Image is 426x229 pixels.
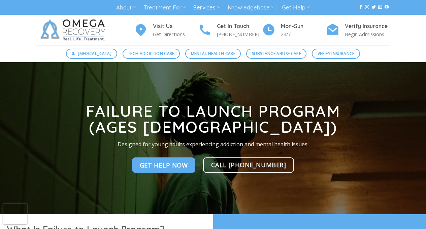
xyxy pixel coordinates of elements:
span: Call [PHONE_NUMBER] [211,160,286,170]
a: Visit Us Get Directions [134,22,198,39]
span: Verify Insurance [318,50,355,57]
a: Get Help [282,1,310,14]
a: Treatment For [144,1,186,14]
a: Substance Abuse Care [246,49,306,59]
a: Follow on Facebook [359,5,363,10]
h4: Verify Insurance [345,22,390,31]
p: [PHONE_NUMBER] [217,30,262,38]
p: Get Directions [153,30,198,38]
a: Verify Insurance Begin Admissions [326,22,390,39]
a: Get In Touch [PHONE_NUMBER] [198,22,262,39]
a: Mental Health Care [185,49,241,59]
iframe: reCAPTCHA [3,204,27,224]
a: Call [PHONE_NUMBER] [203,157,294,173]
a: Verify Insurance [312,49,360,59]
a: Tech Addiction Care [123,49,180,59]
span: Get Help NOw [140,160,188,170]
strong: Failure to Launch Program (Ages [DEMOGRAPHIC_DATA]) [86,101,340,136]
p: Designed for young adults experiencing addiction and mental health issues. [68,140,359,149]
a: Send us an email [378,5,382,10]
img: Omega Recovery [36,15,112,45]
h4: Visit Us [153,22,198,31]
a: [MEDICAL_DATA] [66,49,117,59]
span: [MEDICAL_DATA] [78,50,111,57]
a: Services [193,1,220,14]
a: Get Help NOw [132,157,196,173]
a: Follow on Instagram [365,5,369,10]
h4: Mon-Sun [281,22,326,31]
a: Follow on Twitter [372,5,376,10]
a: Follow on YouTube [385,5,389,10]
p: Begin Admissions [345,30,390,38]
a: Knowledgebase [228,1,274,14]
p: 24/7 [281,30,326,38]
h4: Get In Touch [217,22,262,31]
span: Substance Abuse Care [252,50,301,57]
span: Tech Addiction Care [128,50,174,57]
span: Mental Health Care [191,50,235,57]
a: About [116,1,136,14]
